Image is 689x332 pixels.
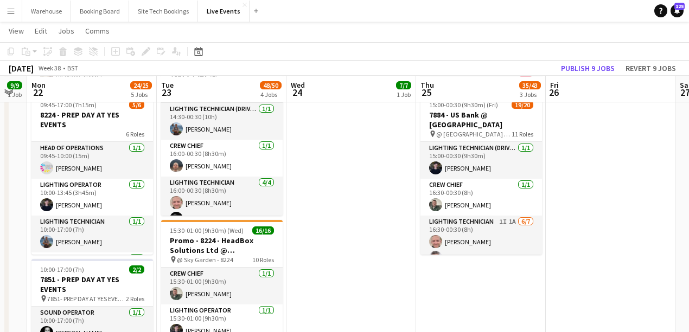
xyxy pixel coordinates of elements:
[396,81,411,89] span: 7/7
[420,110,542,129] h3: 7884 - US Bank @ [GEOGRAPHIC_DATA]
[161,140,283,177] app-card-role: Crew Chief1/116:00-00:30 (8h30m)[PERSON_NAME]
[31,94,153,255] app-job-card: 09:45-17:00 (7h15m)5/68224 - PREP DAY AT YES EVENTS6 RolesHead of Operations1/109:45-10:00 (15m)[...
[252,256,274,264] span: 10 Roles
[85,26,110,36] span: Comms
[671,4,684,17] a: 125
[129,1,198,22] button: Site Tech Bookings
[35,26,47,36] span: Edit
[548,86,559,99] span: 26
[47,295,126,303] span: 7851- PREP DAY AT YES EVENTS
[40,101,97,109] span: 09:45-17:00 (7h15m)
[429,101,498,109] span: 15:00-00:30 (9h30m) (Fri)
[31,142,153,179] app-card-role: Head of Operations1/109:45-10:00 (15m)[PERSON_NAME]
[420,94,542,255] app-job-card: 15:00-00:30 (9h30m) (Fri)19/207884 - US Bank @ [GEOGRAPHIC_DATA] @ [GEOGRAPHIC_DATA] - 788411 Rol...
[129,265,144,274] span: 2/2
[31,252,153,289] app-card-role: Production Manager1/1
[30,86,46,99] span: 22
[9,63,34,74] div: [DATE]
[420,142,542,179] app-card-role: Lighting Technician (Driver)1/115:00-00:30 (9h30m)[PERSON_NAME]
[31,216,153,252] app-card-role: Lighting Technician1/110:00-17:00 (7h)[PERSON_NAME]
[520,90,540,99] div: 3 Jobs
[9,26,24,36] span: View
[170,226,244,235] span: 15:30-01:00 (9h30m) (Wed)
[519,81,541,89] span: 35/43
[30,24,52,38] a: Edit
[130,81,152,89] span: 24/25
[260,90,281,99] div: 4 Jobs
[31,179,153,216] app-card-role: Lighting Operator1/110:00-13:45 (3h45m)[PERSON_NAME]
[54,24,79,38] a: Jobs
[40,265,84,274] span: 10:00-17:00 (7h)
[512,130,533,138] span: 11 Roles
[129,101,144,109] span: 5/6
[291,80,305,90] span: Wed
[177,256,233,264] span: @ Sky Garden - 8224
[436,130,512,138] span: @ [GEOGRAPHIC_DATA] - 7884
[58,26,74,36] span: Jobs
[31,275,153,294] h3: 7851 - PREP DAY AT YES EVENTS
[4,24,28,38] a: View
[512,101,533,109] span: 19/20
[198,1,250,22] button: Live Events
[161,236,283,255] h3: Promo - 8224 - HeadBox Solutions Ltd @ [GEOGRAPHIC_DATA]
[252,226,274,235] span: 16/16
[71,1,129,22] button: Booking Board
[161,177,283,261] app-card-role: Lighting Technician4/416:00-00:30 (8h30m)[PERSON_NAME][PERSON_NAME]
[160,86,174,99] span: 23
[420,179,542,216] app-card-role: Crew Chief1/116:30-00:30 (8h)[PERSON_NAME]
[161,268,283,304] app-card-role: Crew Chief1/115:30-01:00 (9h30m)[PERSON_NAME]
[131,90,151,99] div: 5 Jobs
[81,24,114,38] a: Comms
[289,86,305,99] span: 24
[8,90,22,99] div: 1 Job
[7,81,22,89] span: 9/9
[621,61,680,75] button: Revert 9 jobs
[419,86,434,99] span: 25
[161,55,283,216] app-job-card: 14:30-00:30 (10h) (Wed)12/137851 - T2RL @ [GEOGRAPHIC_DATA] @ [GEOGRAPHIC_DATA] - 78518 RolesLigh...
[31,80,46,90] span: Mon
[161,80,174,90] span: Tue
[31,110,153,129] h3: 8224 - PREP DAY AT YES EVENTS
[260,81,282,89] span: 48/50
[161,103,283,140] app-card-role: Lighting Technician (Driver)1/114:30-00:30 (10h)[PERSON_NAME]
[397,90,411,99] div: 1 Job
[36,64,63,72] span: Week 38
[420,80,434,90] span: Thu
[126,295,144,303] span: 2 Roles
[674,3,685,10] span: 125
[550,80,559,90] span: Fri
[67,64,78,72] div: BST
[22,1,71,22] button: Warehouse
[557,61,619,75] button: Publish 9 jobs
[126,130,144,138] span: 6 Roles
